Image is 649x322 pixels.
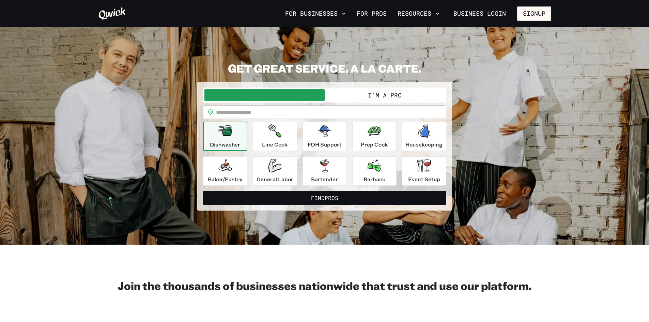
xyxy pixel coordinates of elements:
[257,175,293,183] p: General Labor
[408,175,440,183] p: Event Setup
[98,279,551,292] h2: Join the thousands of businesses nationwide that trust and use our platform.
[303,156,347,186] button: Bartender
[405,140,443,149] p: Housekeeping
[262,140,288,149] p: Line Cook
[253,156,297,186] button: General Labor
[352,156,397,186] button: Barback
[203,156,247,186] button: Baker/Pastry
[325,89,445,101] button: I'm a Pro
[303,122,347,151] button: FOH Support
[253,122,297,151] button: Line Cook
[203,122,247,151] button: Dishwasher
[210,140,240,149] p: Dishwasher
[395,8,442,19] button: Resources
[311,175,338,183] p: Bartender
[203,191,446,205] button: FindPros
[197,61,452,75] h2: GET GREAT SERVICE, A LA CARTE.
[352,122,397,151] button: Prep Cook
[402,156,446,186] button: Event Setup
[282,8,349,19] button: For Businesses
[204,89,325,101] button: I'm a Business
[517,6,551,21] button: Signup
[448,6,512,21] a: Business Login
[364,175,385,183] p: Barback
[208,175,242,183] p: Baker/Pastry
[354,8,389,19] a: For Pros
[361,140,388,149] p: Prep Cook
[402,122,446,151] button: Housekeeping
[308,140,342,149] p: FOH Support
